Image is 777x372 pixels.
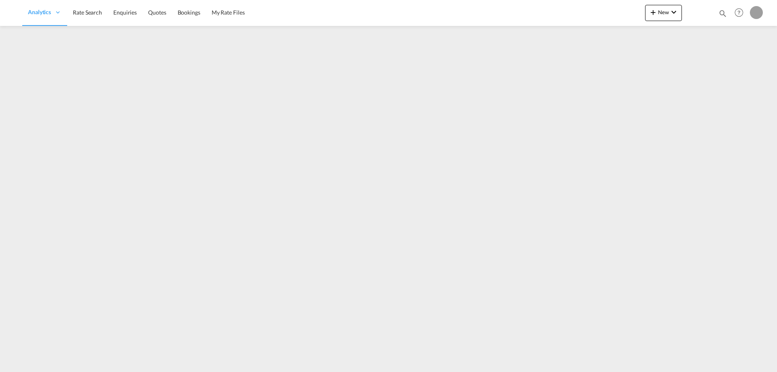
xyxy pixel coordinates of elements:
span: Enquiries [113,9,137,16]
div: icon-magnify [718,9,727,21]
span: My Rate Files [212,9,245,16]
md-icon: icon-plus 400-fg [648,7,658,17]
md-icon: icon-chevron-down [669,7,679,17]
span: Quotes [148,9,166,16]
md-icon: icon-magnify [718,9,727,18]
span: Bookings [178,9,200,16]
span: Rate Search [73,9,102,16]
div: Help [732,6,750,20]
span: New [648,9,679,15]
span: Help [732,6,746,19]
button: icon-plus 400-fgNewicon-chevron-down [645,5,682,21]
span: Analytics [28,8,51,16]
